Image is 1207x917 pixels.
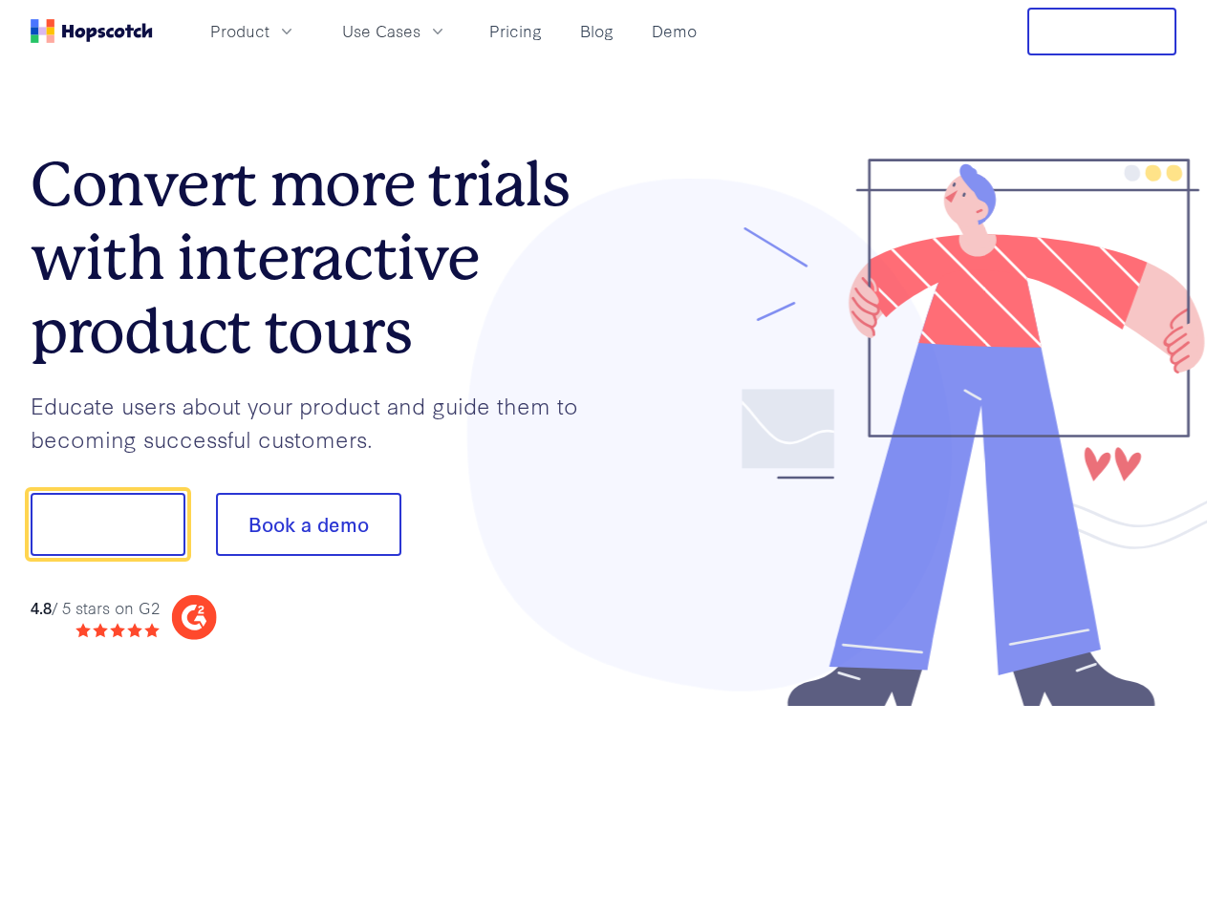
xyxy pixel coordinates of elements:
[644,15,704,47] a: Demo
[210,19,269,43] span: Product
[216,493,401,556] button: Book a demo
[342,19,420,43] span: Use Cases
[31,596,160,620] div: / 5 stars on G2
[1027,8,1176,55] button: Free Trial
[31,19,153,43] a: Home
[482,15,550,47] a: Pricing
[31,596,52,618] strong: 4.8
[31,493,185,556] button: Show me!
[199,15,308,47] button: Product
[31,389,604,455] p: Educate users about your product and guide them to becoming successful customers.
[331,15,459,47] button: Use Cases
[572,15,621,47] a: Blog
[31,148,604,368] h1: Convert more trials with interactive product tours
